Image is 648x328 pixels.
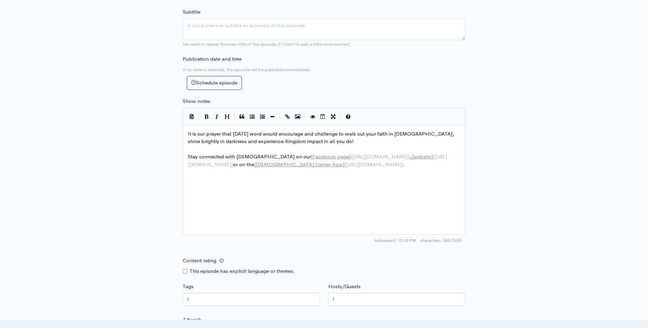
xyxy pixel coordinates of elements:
[183,283,194,291] label: Tags
[267,112,278,122] button: Insert Horizontal Line
[212,112,222,122] button: Italic
[183,254,216,268] label: Content rating
[346,161,402,168] span: [URL][DOMAIN_NAME]
[189,267,295,275] label: This episode has explicit language or themes.
[343,161,344,168] span: ]
[256,161,343,168] span: [DEMOGRAPHIC_DATA] Center App
[408,153,410,160] span: )
[412,153,413,160] span: [
[313,153,349,160] span: Facebook page
[328,283,361,291] label: Hosts/Guests
[187,295,188,303] input: Enter tags for this episode
[188,130,455,145] span: It is our prayer that [DATE] word would encourage and challenge to walk out your faith in [DEMOGR...
[293,112,303,122] button: Insert Image
[183,316,201,324] label: Artwork
[201,112,212,122] button: Bold
[433,153,435,160] span: (
[186,111,197,121] button: Insert Show Notes Template
[420,237,462,244] span: 362/2000
[333,295,334,303] input: Enter the names of the people that appeared on this episode
[308,112,318,122] button: Toggle Preview
[431,153,433,160] span: ]
[351,153,352,160] span: (
[254,161,256,168] span: [
[183,67,310,73] small: If no date is selected, the episode will be published immediately.
[188,153,447,168] span: [URL][DOMAIN_NAME]
[183,55,242,63] label: Publication date and time
[343,112,353,122] button: Markdown Guide
[352,153,408,160] span: [URL][DOMAIN_NAME]
[222,112,232,122] button: Heading
[328,112,338,122] button: Toggle Fullscreen
[375,237,416,244] span: Autosaved: 12:00 PM
[183,41,351,47] small: No need to repeat the main title of the episode, it's best to add a little more context.
[257,112,267,122] button: Numbered List
[187,76,242,90] button: Schedule episode
[344,161,346,168] span: (
[282,112,293,122] button: Create Link
[183,97,210,105] label: Show notes
[247,112,257,122] button: Generic List
[188,153,447,168] span: Stay connected with [DEMOGRAPHIC_DATA] on our , or on the .
[402,161,403,168] span: )
[413,153,431,160] span: website
[318,112,328,122] button: Toggle Side by Side
[237,112,247,122] button: Quote
[234,113,235,121] i: |
[311,153,313,160] span: [
[183,8,200,16] label: Subtitle
[231,161,233,168] span: )
[340,113,341,121] i: |
[349,153,351,160] span: ]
